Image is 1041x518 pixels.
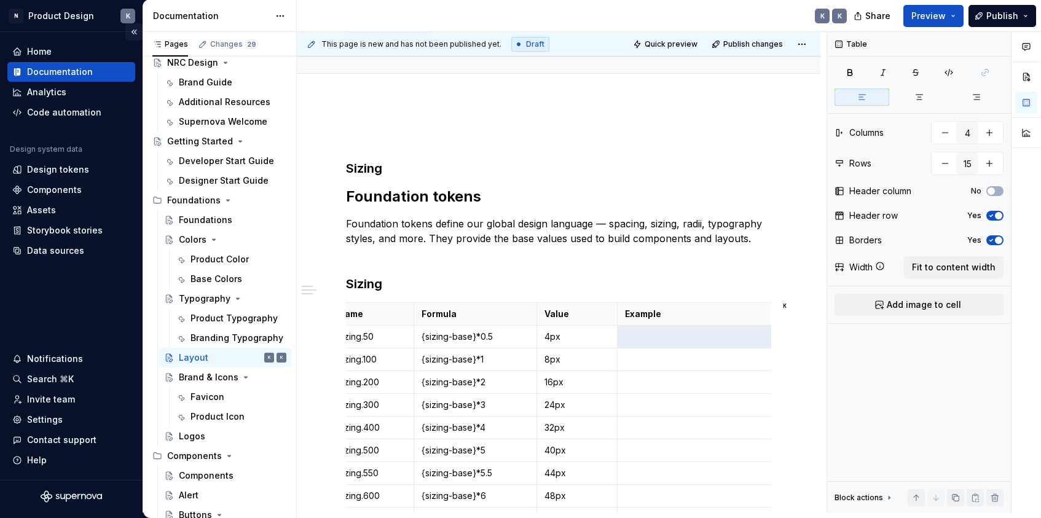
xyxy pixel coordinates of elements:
[338,331,406,343] p: sizing.50
[7,62,135,82] a: Documentation
[179,96,270,108] div: Additional Resources
[27,204,56,216] div: Assets
[280,351,283,364] div: K
[179,214,232,226] div: Foundations
[911,10,946,22] span: Preview
[179,430,205,442] div: Logos
[179,371,238,383] div: Brand & Icons
[7,430,135,450] button: Contact support
[544,308,610,320] p: Value
[544,399,610,411] p: 24px
[171,328,291,348] a: Branding Typography
[27,353,83,365] div: Notifications
[645,39,697,49] span: Quick preview
[7,241,135,261] a: Data sources
[171,387,291,407] a: Favicon
[147,446,291,466] div: Components
[191,391,224,403] div: Favicon
[967,235,981,245] label: Yes
[346,216,771,261] p: Foundation tokens define our global design language — spacing, sizing, radii, typography styles, ...
[820,11,825,21] div: K
[41,490,102,503] svg: Supernova Logo
[179,292,230,305] div: Typography
[849,127,884,139] div: Columns
[912,261,996,273] span: Fit to content width
[171,407,291,426] a: Product Icon
[167,135,233,147] div: Getting Started
[849,157,871,170] div: Rows
[147,190,291,210] div: Foundations
[159,230,291,249] a: Colors
[159,426,291,446] a: Logos
[179,489,198,501] div: Alert
[167,57,218,69] div: NRC Design
[849,210,898,222] div: Header row
[904,256,1004,278] button: Fit to content width
[346,275,771,292] h3: Sizing
[191,410,245,423] div: Product Icon
[338,422,406,434] p: sizing.400
[422,399,529,411] p: {sizing-base}*3
[268,351,271,364] div: K
[245,39,258,49] span: 29
[783,301,787,311] div: K
[171,269,291,289] a: Base Colors
[171,308,291,328] a: Product Typography
[544,422,610,434] p: 32px
[544,331,610,343] p: 4px
[179,469,234,482] div: Components
[9,9,23,23] div: N
[7,221,135,240] a: Storybook stories
[191,273,242,285] div: Base Colors
[159,112,291,131] a: Supernova Welcome
[159,210,291,230] a: Foundations
[338,467,406,479] p: sizing.550
[27,393,75,406] div: Invite team
[544,444,610,457] p: 40px
[835,493,883,503] div: Block actions
[835,489,894,506] div: Block actions
[544,490,610,502] p: 48px
[179,116,267,128] div: Supernova Welcome
[179,175,269,187] div: Designer Start Guide
[838,11,842,21] div: K
[986,10,1018,22] span: Publish
[422,422,529,434] p: {sizing-base}*4
[7,160,135,179] a: Design tokens
[27,184,82,196] div: Components
[27,454,47,466] div: Help
[338,399,406,411] p: sizing.300
[422,467,529,479] p: {sizing-base}*5.5
[10,144,82,154] div: Design system data
[27,373,74,385] div: Search ⌘K
[321,39,501,49] span: This page is new and has not been published yet.
[338,376,406,388] p: sizing.200
[159,485,291,505] a: Alert
[27,245,84,257] div: Data sources
[338,308,406,320] p: Name
[708,36,788,53] button: Publish changes
[27,45,52,58] div: Home
[159,367,291,387] a: Brand & Icons
[865,10,890,22] span: Share
[159,171,291,190] a: Designer Start Guide
[338,353,406,366] p: sizing.100
[27,434,96,446] div: Contact support
[7,103,135,122] a: Code automation
[167,194,221,206] div: Foundations
[126,11,130,21] div: K
[191,312,278,324] div: Product Typography
[27,106,101,119] div: Code automation
[147,131,291,151] a: Getting Started
[7,200,135,220] a: Assets
[847,5,898,27] button: Share
[2,2,140,29] button: NProduct DesignK
[152,39,188,49] div: Pages
[849,234,882,246] div: Borders
[159,348,291,367] a: LayoutKK
[179,76,232,88] div: Brand Guide
[7,349,135,369] button: Notifications
[147,53,291,73] a: NRC Design
[903,5,964,27] button: Preview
